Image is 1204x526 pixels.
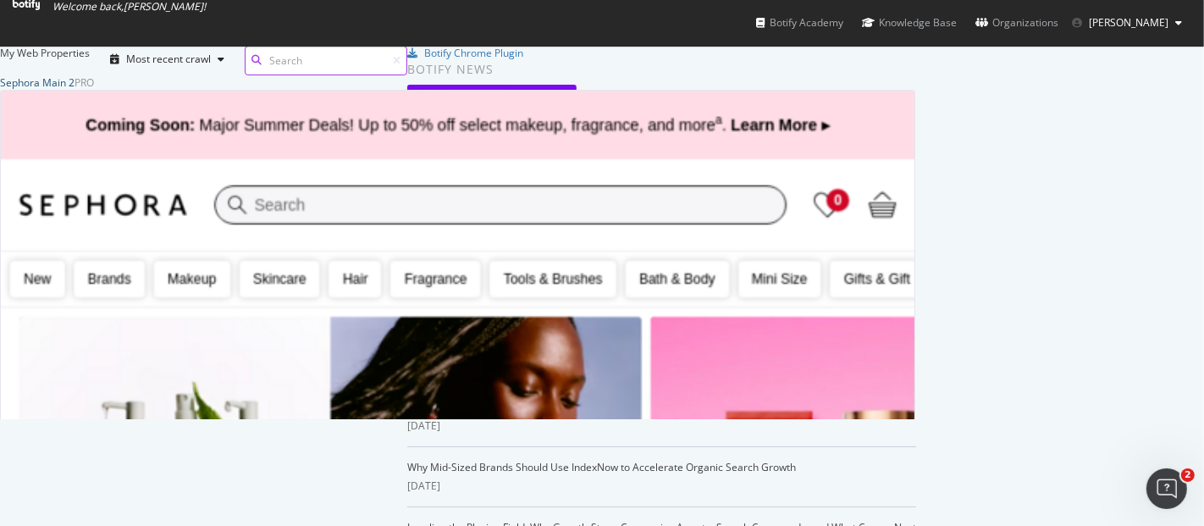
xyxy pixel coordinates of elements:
[75,75,94,90] div: Pro
[424,46,523,60] div: Botify Chrome Plugin
[1089,15,1168,30] span: Louise Huang
[1058,9,1196,36] button: [PERSON_NAME]
[407,479,916,494] div: [DATE]
[1181,468,1195,482] span: 2
[1146,468,1187,509] iframe: Intercom live chat
[126,54,211,64] div: Most recent crawl
[975,14,1058,31] div: Organizations
[862,14,957,31] div: Knowledge Base
[407,460,796,474] a: Why Mid-Sized Brands Should Use IndexNow to Accelerate Organic Search Growth
[756,14,843,31] div: Botify Academy
[407,46,523,60] a: Botify Chrome Plugin
[103,46,231,73] button: Most recent crawl
[407,418,916,434] div: [DATE]
[407,60,916,79] div: Botify news
[245,46,407,75] input: Search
